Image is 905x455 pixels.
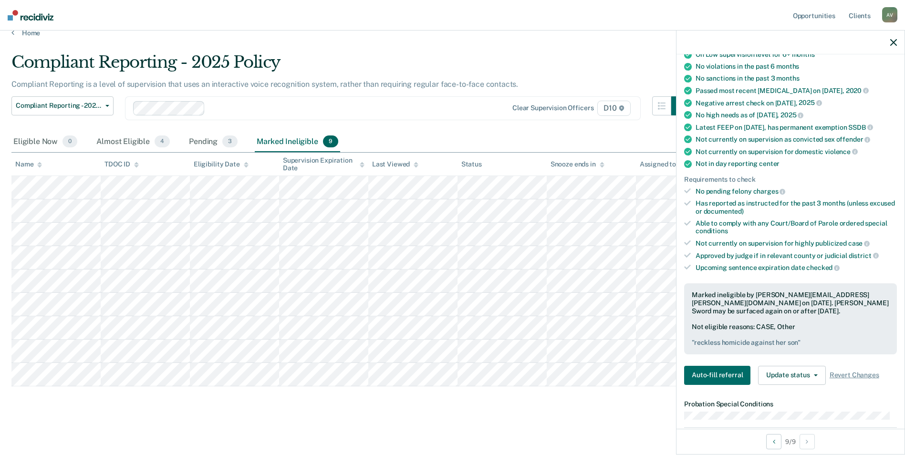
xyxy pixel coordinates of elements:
[696,123,897,132] div: Latest FEEP on [DATE], has permanent exemption
[800,434,815,449] button: Next Opportunity
[806,264,840,271] span: checked
[155,135,170,148] span: 4
[372,160,418,168] div: Last Viewed
[692,291,889,315] div: Marked ineligible by [PERSON_NAME][EMAIL_ADDRESS][PERSON_NAME][DOMAIN_NAME] on [DATE]. [PERSON_NA...
[776,62,799,70] span: months
[255,132,340,153] div: Marked Ineligible
[696,62,897,71] div: No violations in the past 6
[16,102,102,110] span: Compliant Reporting - 2025 Policy
[696,74,897,83] div: No sanctions in the past 3
[825,148,858,155] span: violence
[696,187,897,196] div: No pending felony
[846,87,869,94] span: 2020
[684,176,897,184] div: Requirements to check
[696,263,897,272] div: Upcoming sentence expiration date
[692,323,889,347] div: Not eligible reasons: CASE, Other
[758,366,825,385] button: Update status
[323,135,338,148] span: 9
[696,199,897,216] div: Has reported as instructed for the past 3 months (unless excused or
[684,366,754,385] a: Navigate to form link
[696,239,897,248] div: Not currently on supervision for highly publicized
[640,160,685,168] div: Assigned to
[848,124,873,131] span: SSDB
[696,227,728,235] span: conditions
[776,74,799,82] span: months
[882,7,897,22] div: A V
[11,80,518,89] p: Compliant Reporting is a level of supervision that uses an interactive voice recognition system, ...
[684,366,750,385] button: Auto-fill referral
[94,132,172,153] div: Almost Eligible
[696,251,897,260] div: Approved by judge if in relevant county or judicial
[766,434,781,449] button: Previous Opportunity
[753,187,786,195] span: charges
[848,239,870,247] span: case
[704,207,744,215] span: documented)
[799,99,822,106] span: 2025
[11,29,894,37] a: Home
[780,111,803,119] span: 2025
[792,51,815,58] span: months
[8,10,53,21] img: Recidiviz
[696,135,897,144] div: Not currently on supervision as convicted sex
[62,135,77,148] span: 0
[696,160,897,168] div: Not in day reporting
[512,104,593,112] div: Clear supervision officers
[684,400,897,408] dt: Probation Special Conditions
[11,132,79,153] div: Eligible Now
[15,160,42,168] div: Name
[696,51,897,59] div: On Low supervision level for 6+
[759,160,780,167] span: center
[222,135,238,148] span: 3
[187,132,239,153] div: Pending
[551,160,604,168] div: Snooze ends in
[283,156,364,173] div: Supervision Expiration Date
[597,101,630,116] span: D10
[11,52,690,80] div: Compliant Reporting - 2025 Policy
[696,147,897,156] div: Not currently on supervision for domestic
[849,252,879,259] span: district
[461,160,482,168] div: Status
[676,429,905,454] div: 9 / 9
[104,160,139,168] div: TDOC ID
[830,371,879,379] span: Revert Changes
[696,111,897,119] div: No high needs as of [DATE],
[836,135,871,143] span: offender
[692,339,889,347] pre: " reckless homicide against her son "
[696,86,897,95] div: Passed most recent [MEDICAL_DATA] on [DATE],
[696,219,897,236] div: Able to comply with any Court/Board of Parole ordered special
[194,160,249,168] div: Eligibility Date
[696,99,897,107] div: Negative arrest check on [DATE],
